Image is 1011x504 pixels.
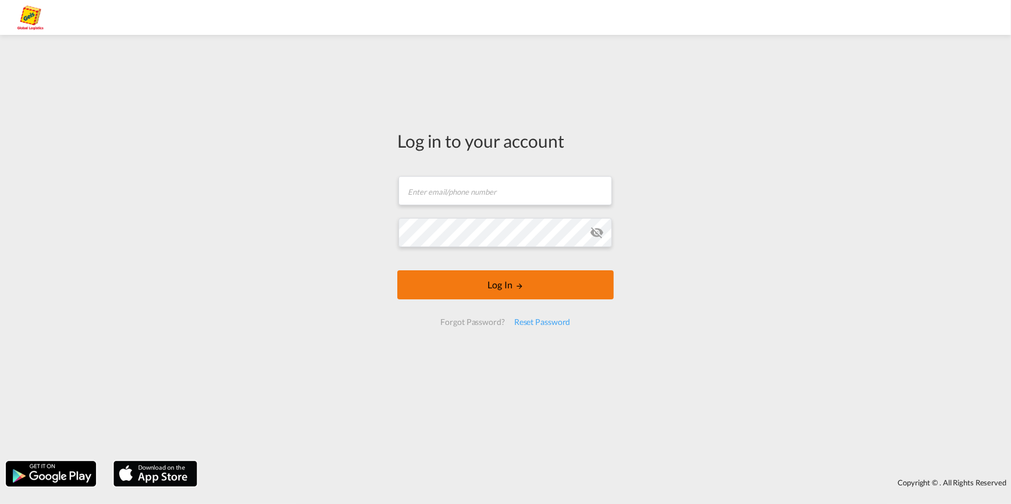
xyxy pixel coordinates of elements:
div: Log in to your account [397,128,614,153]
img: google.png [5,460,97,488]
img: apple.png [112,460,198,488]
div: Reset Password [510,312,575,333]
input: Enter email/phone number [398,176,612,205]
img: a2a4a140666c11eeab5485e577415959.png [17,5,44,31]
button: LOGIN [397,270,614,299]
div: Forgot Password? [436,312,509,333]
md-icon: icon-eye-off [590,226,604,240]
div: Copyright © . All Rights Reserved [203,473,1011,492]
